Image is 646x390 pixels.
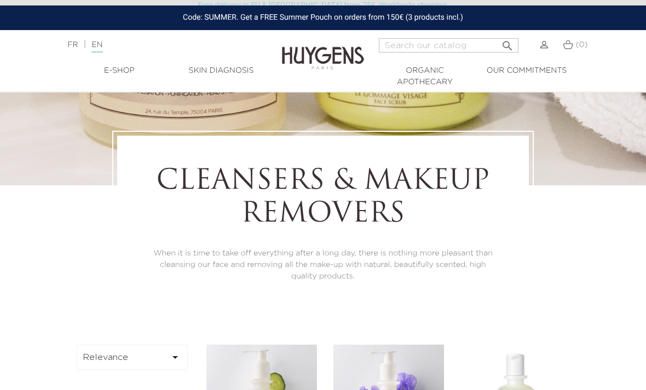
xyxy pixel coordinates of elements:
[476,65,578,77] a: Our commitments
[576,41,588,49] span: (0)
[91,41,102,53] a: EN
[169,351,182,364] i: 
[282,29,364,71] img: Huygens
[498,35,517,50] button: 
[147,166,499,231] h1: Cleansers & Makeup Removers
[170,65,272,77] a: Skin Diagnosis
[67,41,78,49] a: FR
[147,248,499,282] p: When it is time to take off everything after a long day, there is nothing more pleasant than clea...
[374,65,476,88] a: Organic Apothecary
[501,36,514,49] i: 
[379,38,518,53] input: Search
[77,345,188,370] button: Relevance
[68,65,170,77] a: E-Shop
[62,38,261,51] div: |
